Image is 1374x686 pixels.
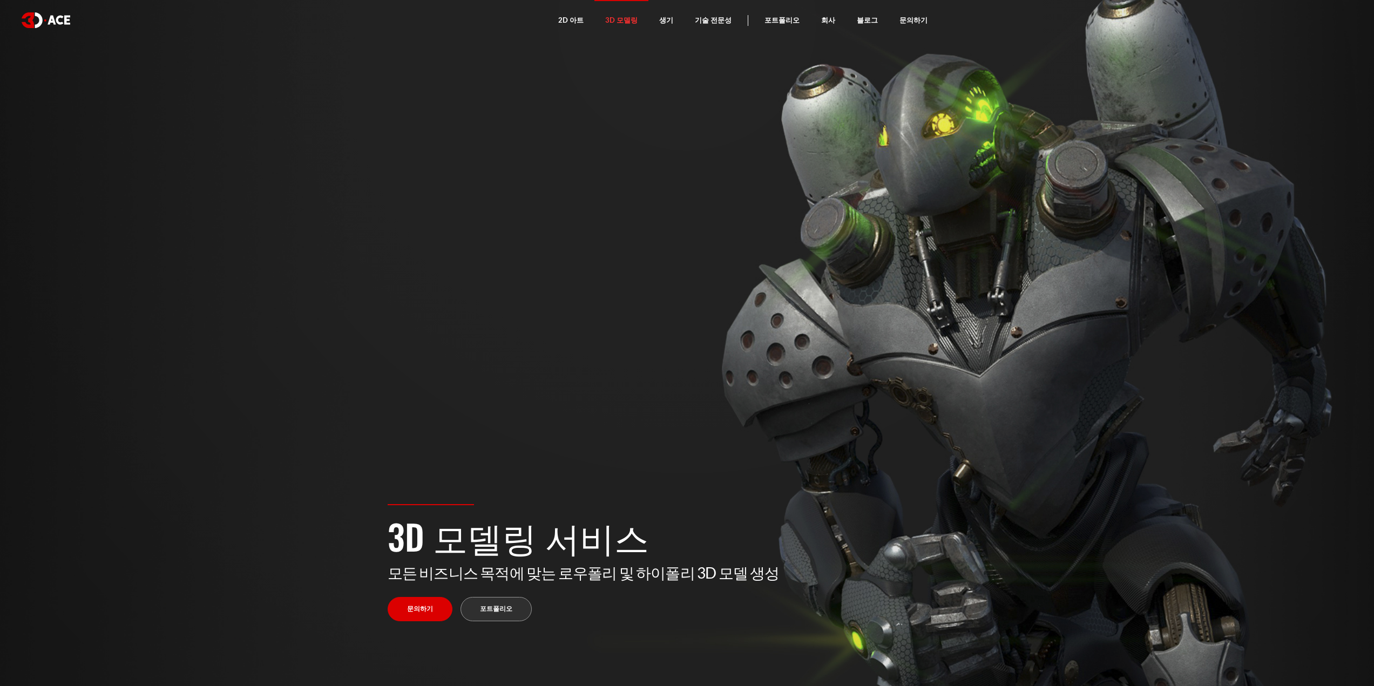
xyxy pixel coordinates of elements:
font: 문의하기 [899,16,928,24]
font: 3D 모델링 서비스 [388,511,649,561]
font: 기술 전문성 [695,16,732,24]
font: 포트폴리오 [764,16,800,24]
font: 포트폴리오 [480,605,512,613]
font: 2D 아트 [558,16,584,24]
a: 문의하기 [388,597,452,621]
font: 블로그 [857,16,878,24]
font: 3D 모델링 [605,16,638,24]
font: 문의하기 [407,605,433,613]
font: 모든 비즈니스 목적에 맞는 로우폴리 및 하이폴리 3D 모델 생성 [388,563,780,582]
img: 로고 흰색 [22,12,70,28]
font: 생기 [659,16,673,24]
a: 포트폴리오 [461,597,532,621]
font: 회사 [821,16,835,24]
